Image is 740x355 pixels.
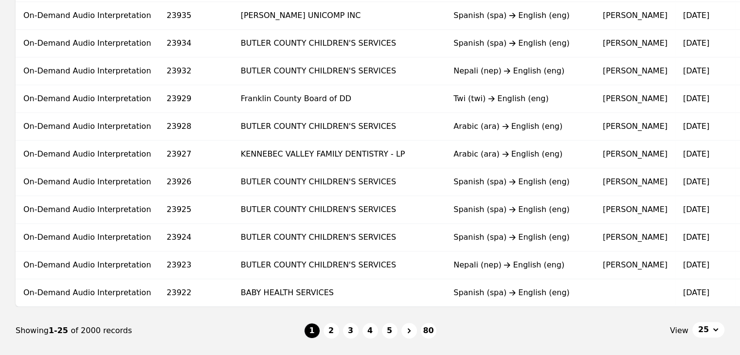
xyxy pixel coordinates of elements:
time: [DATE] [683,177,709,186]
button: 25 [692,322,724,337]
td: On-Demand Audio Interpretation [16,168,159,196]
td: 23925 [159,196,233,224]
time: [DATE] [683,288,709,297]
td: On-Demand Audio Interpretation [16,141,159,168]
td: On-Demand Audio Interpretation [16,279,159,307]
td: [PERSON_NAME] [595,224,675,251]
button: 2 [324,323,339,338]
td: [PERSON_NAME] [595,85,675,113]
td: 23927 [159,141,233,168]
td: BUTLER COUNTY CHILDREN'S SERVICES [233,57,446,85]
td: [PERSON_NAME] [595,113,675,141]
td: Franklin County Board of DD [233,85,446,113]
div: Spanish (spa) English (eng) [453,287,587,299]
td: 23935 [159,2,233,30]
span: View [670,325,688,337]
td: On-Demand Audio Interpretation [16,30,159,57]
button: 4 [362,323,378,338]
td: [PERSON_NAME] [595,30,675,57]
span: 25 [698,324,709,336]
td: [PERSON_NAME] [595,168,675,196]
div: Twi (twi) English (eng) [453,93,587,105]
td: 23928 [159,113,233,141]
div: Nepali (nep) English (eng) [453,65,587,77]
div: Nepali (nep) English (eng) [453,259,587,271]
div: Arabic (ara) English (eng) [453,121,587,132]
div: Showing of 2000 records [16,325,304,337]
td: BABY HEALTH SERVICES [233,279,446,307]
nav: Page navigation [16,307,724,355]
time: [DATE] [683,205,709,214]
button: 5 [382,323,397,338]
td: 23922 [159,279,233,307]
div: Arabic (ara) English (eng) [453,148,587,160]
time: [DATE] [683,122,709,131]
td: On-Demand Audio Interpretation [16,57,159,85]
td: [PERSON_NAME] [595,251,675,279]
button: 80 [421,323,436,338]
td: On-Demand Audio Interpretation [16,113,159,141]
td: On-Demand Audio Interpretation [16,85,159,113]
span: 1-25 [49,326,71,335]
td: On-Demand Audio Interpretation [16,196,159,224]
time: [DATE] [683,149,709,159]
td: KENNEBEC VALLEY FAMILY DENTISTRY - LP [233,141,446,168]
td: On-Demand Audio Interpretation [16,224,159,251]
time: [DATE] [683,38,709,48]
td: 23932 [159,57,233,85]
td: BUTLER COUNTY CHILDREN'S SERVICES [233,251,446,279]
td: BUTLER COUNTY CHILDREN'S SERVICES [233,168,446,196]
td: 23923 [159,251,233,279]
td: [PERSON_NAME] [595,57,675,85]
td: BUTLER COUNTY CHILDREN'S SERVICES [233,196,446,224]
td: [PERSON_NAME] [595,141,675,168]
td: [PERSON_NAME] [595,196,675,224]
button: 3 [343,323,359,338]
div: Spanish (spa) English (eng) [453,231,587,243]
td: 23934 [159,30,233,57]
div: Spanish (spa) English (eng) [453,204,587,215]
td: BUTLER COUNTY CHILDREN'S SERVICES [233,113,446,141]
time: [DATE] [683,11,709,20]
td: BUTLER COUNTY CHILDREN'S SERVICES [233,30,446,57]
time: [DATE] [683,94,709,103]
td: 23929 [159,85,233,113]
td: 23924 [159,224,233,251]
td: 23926 [159,168,233,196]
td: On-Demand Audio Interpretation [16,251,159,279]
div: Spanish (spa) English (eng) [453,37,587,49]
time: [DATE] [683,66,709,75]
td: On-Demand Audio Interpretation [16,2,159,30]
td: BUTLER COUNTY CHILDREN'S SERVICES [233,224,446,251]
div: Spanish (spa) English (eng) [453,10,587,21]
time: [DATE] [683,260,709,269]
time: [DATE] [683,232,709,242]
div: Spanish (spa) English (eng) [453,176,587,188]
td: [PERSON_NAME] [595,2,675,30]
td: [PERSON_NAME] UNICOMP INC [233,2,446,30]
